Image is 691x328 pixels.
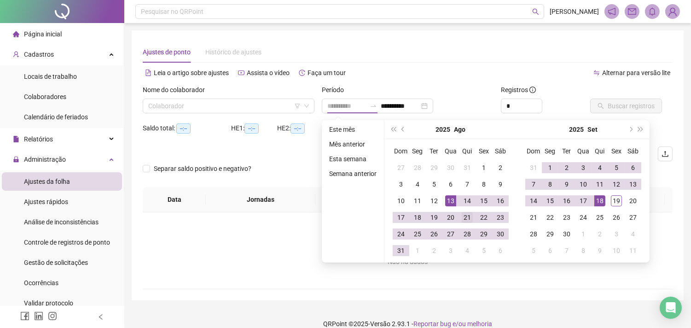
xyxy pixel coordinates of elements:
[48,311,57,321] span: instagram
[154,69,229,76] span: Leia o artigo sobre ajustes
[558,242,575,259] td: 2025-10-07
[611,245,622,256] div: 10
[492,176,509,193] td: 2025-08-09
[462,212,473,223] div: 21
[636,120,646,139] button: super-next-year
[495,179,506,190] div: 9
[578,179,589,190] div: 10
[525,193,542,209] td: 2025-09-14
[459,159,476,176] td: 2025-07-31
[561,228,572,240] div: 30
[462,195,473,206] div: 14
[244,123,259,134] span: --:--
[545,195,556,206] div: 15
[592,209,608,226] td: 2025-09-25
[442,159,459,176] td: 2025-07-30
[206,187,315,212] th: Jornadas
[525,159,542,176] td: 2025-08-31
[542,159,558,176] td: 2025-09-01
[478,162,489,173] div: 1
[561,179,572,190] div: 9
[454,120,466,139] button: month panel
[459,193,476,209] td: 2025-08-14
[426,193,442,209] td: 2025-08-12
[459,242,476,259] td: 2025-09-04
[154,257,662,267] div: Não há dados
[393,159,409,176] td: 2025-07-27
[459,226,476,242] td: 2025-08-28
[445,228,456,240] div: 27
[176,123,191,134] span: --:--
[532,8,539,15] span: search
[412,195,423,206] div: 11
[492,209,509,226] td: 2025-08-23
[445,179,456,190] div: 6
[445,195,456,206] div: 13
[442,226,459,242] td: 2025-08-27
[550,6,599,17] span: [PERSON_NAME]
[561,162,572,173] div: 2
[575,209,592,226] td: 2025-09-24
[608,226,625,242] td: 2025-10-03
[295,103,300,109] span: filter
[442,209,459,226] td: 2025-08-20
[412,179,423,190] div: 4
[315,187,383,212] th: Entrada 1
[528,195,539,206] div: 14
[13,156,19,163] span: lock
[627,245,639,256] div: 11
[426,176,442,193] td: 2025-08-05
[395,245,406,256] div: 31
[395,162,406,173] div: 27
[525,176,542,193] td: 2025-09-07
[542,143,558,159] th: Seg
[611,162,622,173] div: 5
[370,102,377,110] span: swap-right
[24,113,88,121] span: Calendário de feriados
[24,93,66,100] span: Colaboradores
[429,228,440,240] div: 26
[393,176,409,193] td: 2025-08-03
[445,162,456,173] div: 30
[594,212,605,223] div: 25
[476,176,492,193] td: 2025-08-08
[413,320,492,328] span: Reportar bug e/ou melhoria
[409,209,426,226] td: 2025-08-18
[370,320,390,328] span: Versão
[627,195,639,206] div: 20
[625,159,641,176] td: 2025-09-06
[625,209,641,226] td: 2025-09-27
[277,123,323,134] div: HE 2:
[528,212,539,223] div: 21
[593,70,600,76] span: swap
[476,226,492,242] td: 2025-08-29
[429,245,440,256] div: 2
[492,193,509,209] td: 2025-08-16
[495,228,506,240] div: 30
[13,51,19,58] span: user-add
[578,228,589,240] div: 1
[594,179,605,190] div: 11
[542,193,558,209] td: 2025-09-15
[625,120,635,139] button: next-year
[24,51,54,58] span: Cadastros
[462,179,473,190] div: 7
[558,159,575,176] td: 2025-09-02
[525,143,542,159] th: Dom
[476,159,492,176] td: 2025-08-01
[666,5,679,18] img: 75596
[575,242,592,259] td: 2025-10-08
[24,239,110,246] span: Controle de registros de ponto
[24,299,73,307] span: Validar protocolo
[459,209,476,226] td: 2025-08-21
[627,162,639,173] div: 6
[150,164,255,174] span: Separar saldo positivo e negativo?
[476,193,492,209] td: 2025-08-15
[370,102,377,110] span: to
[545,212,556,223] div: 22
[322,85,350,95] label: Período
[575,143,592,159] th: Qua
[20,311,29,321] span: facebook
[575,159,592,176] td: 2025-09-03
[231,123,277,134] div: HE 1:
